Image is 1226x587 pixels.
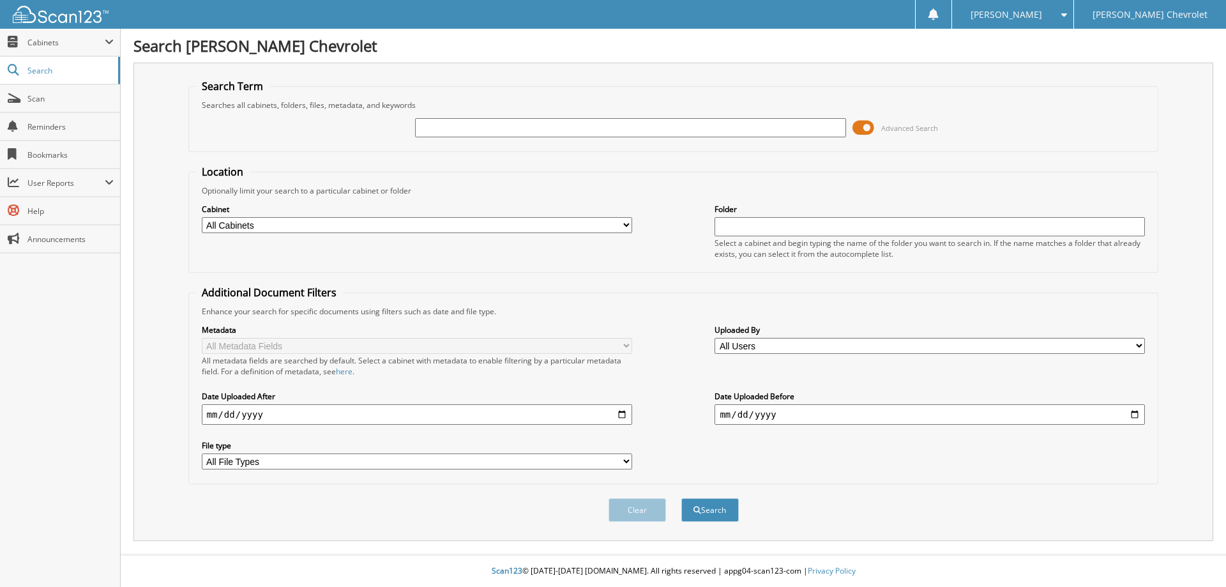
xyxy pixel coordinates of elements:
[195,100,1152,111] div: Searches all cabinets, folders, files, metadata, and keywords
[202,204,632,215] label: Cabinet
[1162,526,1226,587] iframe: Chat Widget
[195,79,269,93] legend: Search Term
[609,498,666,522] button: Clear
[27,149,114,160] span: Bookmarks
[27,37,105,48] span: Cabinets
[27,121,114,132] span: Reminders
[27,206,114,217] span: Help
[195,185,1152,196] div: Optionally limit your search to a particular cabinet or folder
[27,178,105,188] span: User Reports
[195,306,1152,317] div: Enhance your search for specific documents using filters such as date and file type.
[715,238,1145,259] div: Select a cabinet and begin typing the name of the folder you want to search in. If the name match...
[121,556,1226,587] div: © [DATE]-[DATE] [DOMAIN_NAME]. All rights reserved | appg04-scan123-com |
[971,11,1042,19] span: [PERSON_NAME]
[202,440,632,451] label: File type
[1093,11,1207,19] span: [PERSON_NAME] Chevrolet
[715,404,1145,425] input: end
[27,65,112,76] span: Search
[202,355,632,377] div: All metadata fields are searched by default. Select a cabinet with metadata to enable filtering b...
[27,234,114,245] span: Announcements
[27,93,114,104] span: Scan
[715,391,1145,402] label: Date Uploaded Before
[492,565,522,576] span: Scan123
[133,35,1213,56] h1: Search [PERSON_NAME] Chevrolet
[715,204,1145,215] label: Folder
[202,391,632,402] label: Date Uploaded After
[13,6,109,23] img: scan123-logo-white.svg
[881,123,938,133] span: Advanced Search
[195,165,250,179] legend: Location
[715,324,1145,335] label: Uploaded By
[336,366,352,377] a: here
[195,286,343,300] legend: Additional Document Filters
[808,565,856,576] a: Privacy Policy
[681,498,739,522] button: Search
[202,404,632,425] input: start
[202,324,632,335] label: Metadata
